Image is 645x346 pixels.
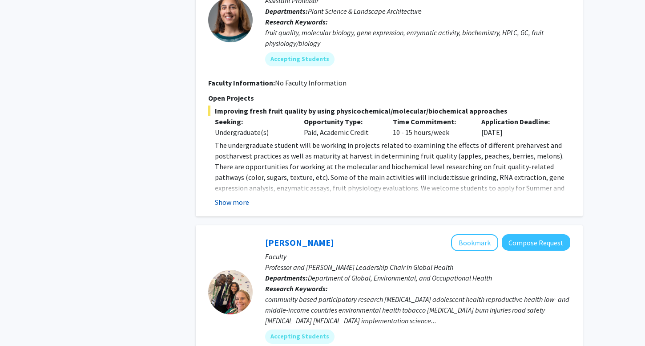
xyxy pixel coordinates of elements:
[215,197,249,208] button: Show more
[265,17,328,26] b: Research Keywords:
[208,93,570,103] p: Open Projects
[475,116,564,138] div: [DATE]
[265,294,570,326] div: community based participatory research [MEDICAL_DATA] adolescent health reproductive health low- ...
[481,116,557,127] p: Application Deadline:
[265,273,308,282] b: Departments:
[265,284,328,293] b: Research Keywords:
[304,116,379,127] p: Opportunity Type:
[7,306,38,339] iframe: Chat
[275,78,347,87] span: No Faculty Information
[502,234,570,251] button: Compose Request to Heather Wipfli
[265,262,570,273] p: Professor and [PERSON_NAME] Leadership Chair in Global Health
[386,116,475,138] div: 10 - 15 hours/week
[308,7,422,16] span: Plant Science & Landscape Architecture
[308,273,492,282] span: Department of Global, Environmental, and Occupational Health
[265,251,570,262] p: Faculty
[393,116,468,127] p: Time Commitment:
[215,127,290,138] div: Undergraduate(s)
[265,27,570,49] div: fruit quality, molecular biology, gene expression, enzymatic activity, biochemistry, HPLC, GC, fr...
[215,141,564,214] span: The undergraduate student will be working in projects related to examining the effects of differe...
[265,7,308,16] b: Departments:
[265,52,335,66] mat-chip: Accepting Students
[208,106,570,116] span: Improving fresh fruit quality by using physicochemical/molecular/biochemical approaches
[265,330,335,344] mat-chip: Accepting Students
[265,237,334,248] a: [PERSON_NAME]
[215,116,290,127] p: Seeking:
[208,78,275,87] b: Faculty Information:
[297,116,386,138] div: Paid, Academic Credit
[451,234,498,251] button: Add Heather Wipfli to Bookmarks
